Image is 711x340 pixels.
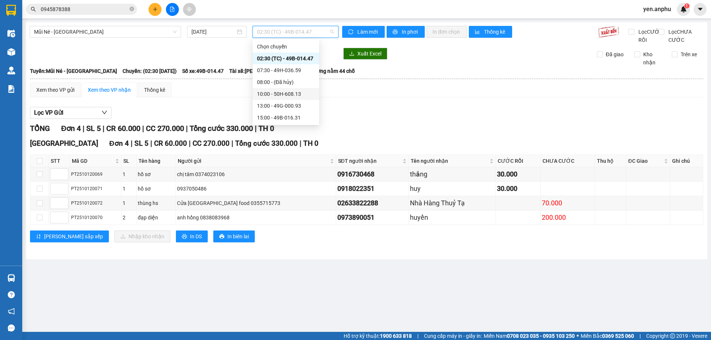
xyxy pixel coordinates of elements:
div: 15:00 - 49B-016.31 [257,114,315,122]
div: 08:00 - (Đã hủy) [257,78,315,86]
span: printer [393,29,399,35]
span: printer [182,234,187,240]
span: Mã GD [72,157,114,165]
div: huy [410,184,494,194]
span: Mũi Né - Đà Lạt [34,26,177,37]
div: 02:30 (TC) - 49B-014.47 [257,54,315,63]
span: | [131,139,133,148]
span: question-circle [8,291,15,298]
img: logo-vxr [6,5,16,16]
button: file-add [166,3,179,16]
span: | [103,124,104,133]
div: Chọn chuyến [253,41,319,53]
span: Tài xế: [PERSON_NAME] [229,67,284,75]
div: 0937050486 [177,185,335,193]
button: downloadXuất Excel [343,48,387,60]
div: đạp diện [138,213,174,222]
button: caret-down [694,3,707,16]
span: close-circle [130,7,134,11]
th: STT [49,155,70,167]
span: CR 60.000 [154,139,187,148]
div: 02633822288 [337,198,408,208]
span: SL 5 [86,124,101,133]
span: Thống kê [484,28,506,36]
strong: 0369 525 060 [602,333,634,339]
span: Tên người nhận [411,157,488,165]
td: huy [409,182,496,196]
div: 70.000 [542,198,594,208]
td: 0918022351 [336,182,409,196]
div: 0916730468 [337,169,408,179]
strong: 1900 633 818 [380,333,412,339]
span: Người gửi [178,157,328,165]
div: anh hồng 0838083968 [177,213,335,222]
div: Nhà Hàng Thuỷ Tạ [410,198,494,208]
img: warehouse-icon [7,30,15,37]
button: downloadNhập kho nhận [114,230,170,242]
span: close-circle [130,6,134,13]
span: sort-ascending [36,234,41,240]
img: warehouse-icon [7,48,15,56]
span: search [31,7,36,12]
span: | [231,139,233,148]
img: 9k= [598,26,619,38]
span: Lọc VP Gửi [34,108,63,117]
input: 13/10/2025 [191,28,236,36]
div: thùng hs [138,199,174,207]
div: 07:30 - 49H-036.59 [257,66,315,74]
td: 0973890051 [336,211,409,225]
span: Đã giao [603,50,627,58]
span: In phơi [402,28,419,36]
span: Làm mới [357,28,379,36]
span: file-add [170,7,175,12]
button: syncLàm mới [342,26,385,38]
div: 0973890051 [337,212,408,223]
button: In đơn chọn [427,26,467,38]
td: 02633822288 [336,196,409,211]
td: 0916730468 [336,167,409,182]
button: sort-ascending[PERSON_NAME] sắp xếp [30,230,109,242]
span: | [83,124,84,133]
div: 200.000 [542,212,594,223]
img: warehouse-icon [7,274,15,282]
span: aim [187,7,192,12]
span: | [150,139,152,148]
span: 1 [685,3,688,9]
td: Nhà Hàng Thuỷ Tạ [409,196,496,211]
td: PT2510120072 [70,196,121,211]
div: Xem theo VP gửi [36,86,74,94]
span: In biên lai [227,232,249,240]
span: Đơn 4 [61,124,81,133]
span: In DS [190,232,202,240]
span: ĐC Giao [628,157,662,165]
th: Tên hàng [137,155,176,167]
button: printerIn DS [176,230,208,242]
div: 2 [123,213,135,222]
span: Tổng cước 330.000 [190,124,253,133]
span: bar-chart [475,29,481,35]
span: Số xe: 49B-014.47 [182,67,224,75]
span: caret-down [697,6,704,13]
th: CHƯA CƯỚC [541,155,595,167]
span: | [186,124,188,133]
span: [GEOGRAPHIC_DATA] [30,139,98,148]
th: CƯỚC RỒI [496,155,541,167]
span: Lọc CƯỚC RỒI [635,28,664,44]
img: warehouse-icon [7,67,15,74]
span: download [349,51,354,57]
div: 1 [123,185,135,193]
button: printerIn biên lai [213,230,255,242]
div: PT2510120072 [71,200,120,207]
span: Cung cấp máy in - giấy in: [424,332,482,340]
button: printerIn phơi [387,26,425,38]
span: TH 0 [303,139,318,148]
button: Lọc VP Gửi [30,107,111,119]
span: Chuyến: (02:30 [DATE]) [123,67,177,75]
div: huyền [410,212,494,223]
span: message [8,324,15,331]
img: icon-new-feature [680,6,687,13]
div: Xem theo VP nhận [88,86,131,94]
span: | [640,332,641,340]
input: Tìm tên, số ĐT hoặc mã đơn [41,5,128,13]
span: CR 60.000 [106,124,140,133]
